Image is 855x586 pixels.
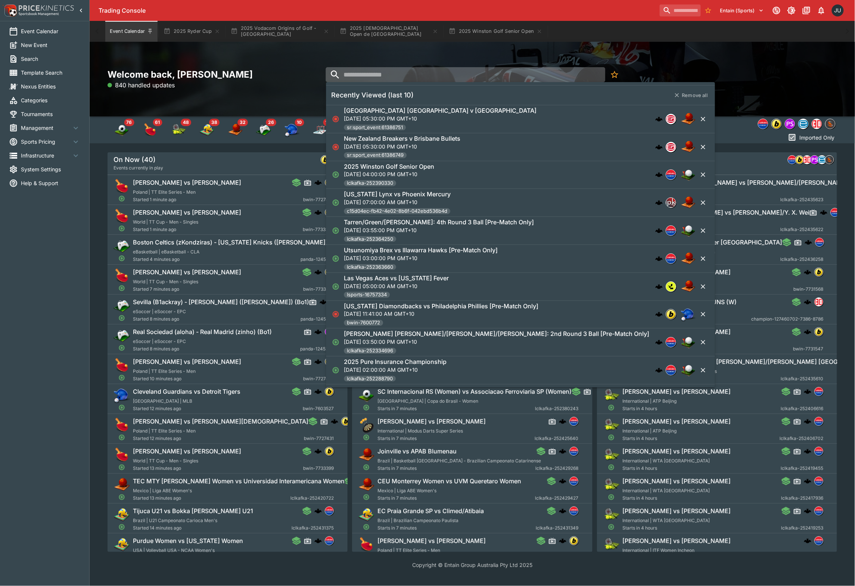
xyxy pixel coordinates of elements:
[114,417,130,433] img: table_tennis.png
[209,119,220,126] span: 38
[21,110,80,118] span: Tournaments
[666,170,676,180] img: lclkafka.png
[812,119,822,129] div: championdata
[820,209,827,216] img: logo-cerberus.svg
[332,227,339,234] svg: Open
[344,180,396,187] span: lclkafka-252390330
[114,238,130,254] img: esports.png
[815,387,823,396] img: lclkafka.png
[105,21,158,42] button: Event Calendar
[21,55,80,63] span: Search
[377,388,572,396] h6: SC Internacional RS (Women) vs Associacao Ferroviaria SP (Women)
[314,328,322,336] img: logo-cerberus.svg
[303,286,334,293] span: bwin-7733401
[832,4,844,16] div: Justin.Walsh
[325,178,333,187] img: bwin.png
[805,239,812,246] img: logo-cerberus.svg
[342,417,350,426] img: bwin.png
[815,298,823,306] img: championdata.png
[780,256,823,263] span: lclkafka-252436258
[812,119,822,129] img: championdata.png
[681,307,696,322] img: baseball.png
[804,388,811,395] img: logo-cerberus.svg
[133,268,241,276] h6: [PERSON_NAME] vs [PERSON_NAME]
[815,417,823,426] img: lclkafka.png
[820,209,827,216] div: cerberus
[133,189,196,195] span: Poland | TT Elite Series - Men
[681,363,696,378] img: golf.png
[133,537,243,545] h6: Purdue Women vs [US_STATE] Women
[332,143,339,151] svg: Closed
[321,155,330,164] div: bwin
[570,537,578,545] img: bwin.png
[655,227,663,234] img: logo-cerberus.svg
[331,91,414,99] h5: Recently Viewed (last 10)
[344,163,434,171] h6: 2025 Winston Golf Senior Open
[21,41,80,49] span: New Event
[815,328,823,336] img: bwin.png
[622,328,731,336] h6: [PERSON_NAME] vs [PERSON_NAME]
[344,107,537,115] h6: [GEOGRAPHIC_DATA] [GEOGRAPHIC_DATA] v [GEOGRAPHIC_DATA]
[666,197,676,208] div: pricekinetics
[655,115,663,123] div: cerberus
[788,155,797,164] div: lclkafka
[228,122,243,137] img: basketball
[21,82,80,90] span: Nexus Entities
[114,155,156,164] h5: On Now (40)
[535,465,578,472] span: lclkafka-252429268
[21,124,71,132] span: Management
[622,418,731,426] h6: [PERSON_NAME] vs [PERSON_NAME]
[810,155,819,164] div: pandascore
[655,367,663,374] img: logo-cerberus.svg
[325,208,334,217] div: bwin
[818,156,826,164] img: betradar.png
[622,477,731,485] h6: [PERSON_NAME] vs [PERSON_NAME]
[622,298,737,306] h6: Melbourne (W) vs Gold Coast SUNS (W)
[780,435,823,442] span: lclkafka-252406702
[108,116,505,143] div: Event type filters
[804,507,811,515] img: logo-cerberus.svg
[603,477,619,493] img: tennis.png
[666,143,676,151] img: sportsradar.png
[818,155,827,164] div: betradar
[143,122,158,137] div: Table Tennis
[758,119,768,129] img: lclkafka.png
[811,156,819,164] img: pandascore.png
[133,388,240,396] h6: Cleveland Guardians vs Detroit Tigers
[331,418,338,425] img: logo-cerberus.svg
[666,337,676,347] img: lclkafka.png
[133,418,308,426] h6: [PERSON_NAME] vs [PERSON_NAME][DEMOGRAPHIC_DATA]
[358,387,374,403] img: soccer.png
[313,122,328,137] img: ice_hockey
[143,122,158,137] img: table_tennis
[666,169,676,180] div: lclkafka
[285,122,299,137] div: Baseball
[300,345,334,353] span: panda-1245284
[344,115,537,122] p: [DATE] 05:30:00 PM GMT+10
[159,21,224,42] button: 2025 Ryder Cup
[815,4,828,17] button: Notifications
[825,119,836,129] div: sportingsolutions
[266,119,276,126] span: 26
[655,199,663,206] div: cerberus
[681,279,696,294] img: basketball.png
[655,115,663,123] img: logo-cerberus.svg
[570,447,578,455] img: lclkafka.png
[237,119,248,126] span: 32
[681,140,696,155] img: basketball.png
[133,477,345,485] h6: TEC MTY [PERSON_NAME] Women vs Universidad Interamericana Women
[799,119,808,129] img: betradar.png
[603,417,619,433] img: tennis.png
[570,507,578,515] img: lclkafka.png
[559,507,566,515] img: logo-cerberus.svg
[622,268,731,276] h6: [PERSON_NAME] vs [PERSON_NAME]
[21,69,80,77] span: Template Search
[171,122,186,137] img: tennis
[114,297,130,314] img: esports.png
[666,282,676,292] img: lsports.jpeg
[303,405,334,412] span: bwin-7603527
[2,3,17,18] img: PriceKinetics Logo
[655,199,663,206] img: logo-cerberus.svg
[321,156,329,164] img: bwin.png
[118,225,125,232] svg: Open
